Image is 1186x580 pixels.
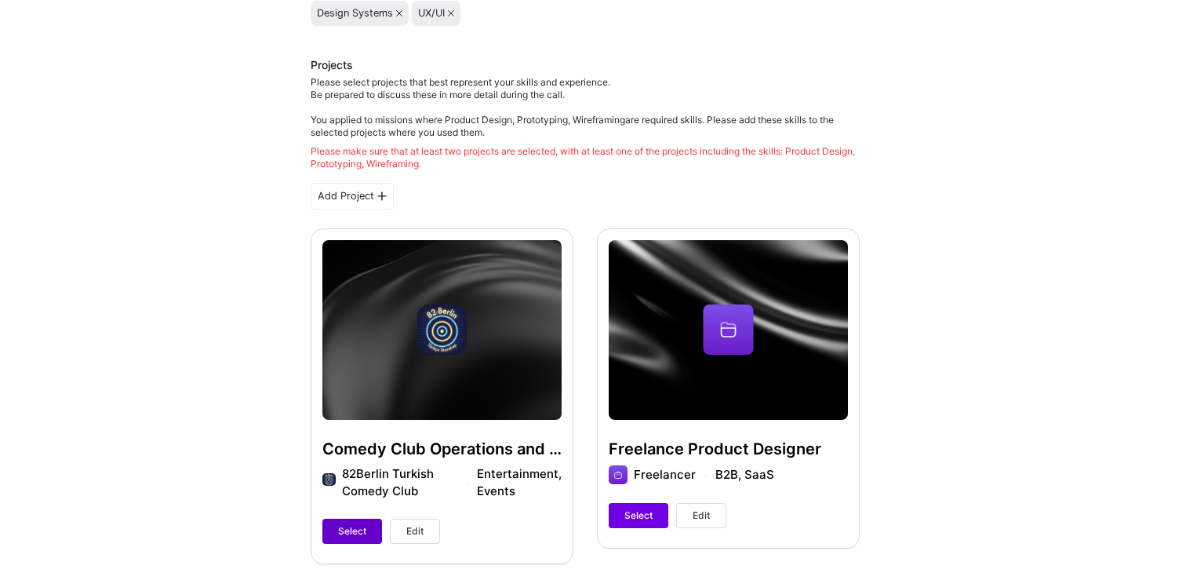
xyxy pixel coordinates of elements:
button: Edit [390,519,440,544]
div: Please make sure that at least two projects are selected, with at least one of the projects inclu... [311,145,860,170]
button: Select [609,503,668,528]
span: Edit [406,524,424,538]
div: Projects [311,57,353,73]
div: Please select projects that best represent your skills and experience. Be prepared to discuss the... [311,76,860,170]
button: Edit [676,503,726,528]
div: UX/UI [418,7,445,20]
span: Select [624,509,653,523]
i: icon PlusBlackFlat [377,192,387,201]
i: icon Close [396,10,402,16]
span: Select [338,524,366,538]
button: Select [322,519,382,544]
i: icon Close [448,10,454,16]
div: Add Project [311,183,394,210]
div: Design Systems [317,7,393,20]
span: Edit [693,509,710,523]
